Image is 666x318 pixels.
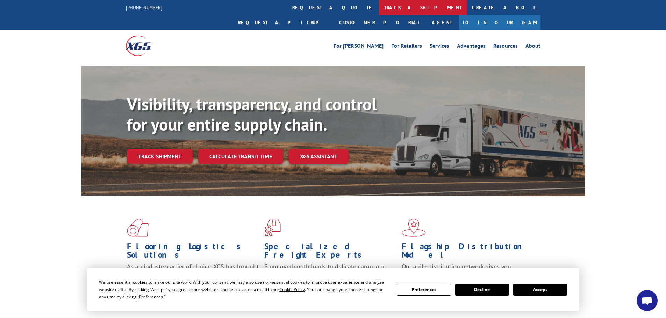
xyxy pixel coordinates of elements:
[99,279,388,301] div: We use essential cookies to make our site work. With your consent, we may also use non-essential ...
[455,284,509,296] button: Decline
[264,219,281,237] img: xgs-icon-focused-on-flooring-red
[127,242,259,262] h1: Flooring Logistics Solutions
[126,4,162,11] a: [PHONE_NUMBER]
[397,284,451,296] button: Preferences
[127,93,377,135] b: Visibility, transparency, and control for your entire supply chain.
[637,290,658,311] div: Open chat
[425,15,459,30] a: Agent
[457,43,486,51] a: Advantages
[198,149,283,164] a: Calculate transit time
[493,43,518,51] a: Resources
[525,43,540,51] a: About
[459,15,540,30] a: Join Our Team
[402,219,426,237] img: xgs-icon-flagship-distribution-model-red
[87,268,579,311] div: Cookie Consent Prompt
[334,43,384,51] a: For [PERSON_NAME]
[289,149,349,164] a: XGS ASSISTANT
[127,219,149,237] img: xgs-icon-total-supply-chain-intelligence-red
[127,262,259,287] span: As an industry carrier of choice, XGS has brought innovation and dedication to flooring logistics...
[430,43,449,51] a: Services
[233,15,334,30] a: Request a pickup
[391,43,422,51] a: For Retailers
[264,262,396,294] p: From overlength loads to delicate cargo, our experienced staff knows the best way to move your fr...
[334,15,425,30] a: Customer Portal
[139,294,163,300] span: Preferences
[402,262,530,279] span: Our agile distribution network gives you nationwide inventory management on demand.
[513,284,567,296] button: Accept
[264,242,396,262] h1: Specialized Freight Experts
[402,242,534,262] h1: Flagship Distribution Model
[279,287,305,293] span: Cookie Policy
[127,149,193,164] a: Track shipment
